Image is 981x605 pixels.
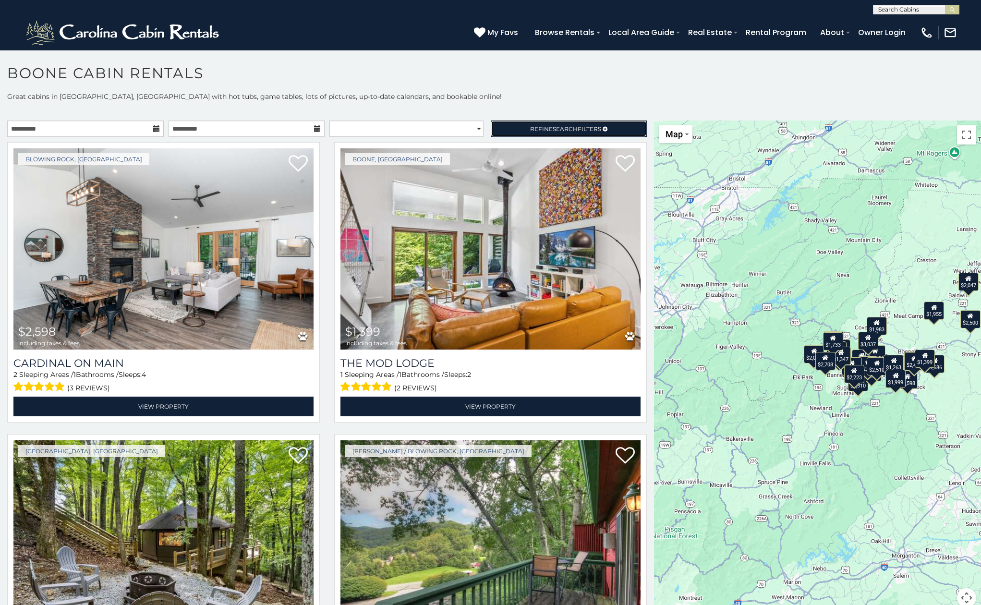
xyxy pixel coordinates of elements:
[741,24,811,41] a: Rental Program
[815,24,849,41] a: About
[340,370,641,394] div: Sleeping Areas / Bathrooms / Sleeps:
[13,370,17,379] span: 2
[960,310,980,328] div: $2,500
[345,445,532,457] a: [PERSON_NAME] / Blowing Rock, [GEOGRAPHIC_DATA]
[957,125,976,145] button: Toggle fullscreen view
[340,370,343,379] span: 1
[340,357,641,370] a: The Mod Lodge
[73,370,76,379] span: 1
[345,325,380,339] span: $1,399
[289,154,308,174] a: Add to favorites
[897,371,917,389] div: $2,598
[920,26,933,39] img: phone-regular-white.png
[924,302,944,320] div: $1,955
[604,24,679,41] a: Local Area Guide
[958,273,978,291] div: $2,047
[904,352,924,371] div: $2,411
[467,370,471,379] span: 2
[491,121,647,137] a: RefineSearchFilters
[474,26,521,39] a: My Favs
[831,347,851,365] div: $1,347
[858,356,878,375] div: $2,630
[858,332,878,350] div: $3,037
[823,331,843,350] div: $1,882
[18,340,80,346] span: including taxes & fees
[865,345,885,363] div: $2,183
[866,317,886,335] div: $1,983
[142,370,146,379] span: 4
[13,357,314,370] a: Cardinal On Main
[944,26,957,39] img: mail-regular-white.png
[340,148,641,350] a: The Mod Lodge $1,399 including taxes & fees
[13,397,314,416] a: View Property
[848,373,868,391] div: $2,310
[394,382,437,394] span: (2 reviews)
[18,445,165,457] a: [GEOGRAPHIC_DATA], [GEOGRAPHIC_DATA]
[666,129,683,139] span: Map
[13,148,314,350] a: Cardinal On Main $2,598 including taxes & fees
[340,148,641,350] img: The Mod Lodge
[67,382,110,394] span: (3 reviews)
[841,357,861,375] div: $2,382
[487,26,518,38] span: My Favs
[18,153,149,165] a: Blowing Rock, [GEOGRAPHIC_DATA]
[340,397,641,416] a: View Property
[13,370,314,394] div: Sleeping Areas / Bathrooms / Sleeps:
[804,345,824,363] div: $2,086
[884,355,904,373] div: $1,263
[13,148,314,350] img: Cardinal On Main
[530,125,601,133] span: Refine Filters
[530,24,599,41] a: Browse Rentals
[885,370,906,388] div: $1,999
[844,365,864,383] div: $2,223
[659,125,692,143] button: Change map style
[553,125,578,133] span: Search
[867,357,887,375] div: $2,510
[345,340,407,346] span: including taxes & fees
[826,341,846,360] div: $1,236
[24,18,223,47] img: White-1-2.png
[683,24,737,41] a: Real Estate
[18,325,56,339] span: $2,598
[853,24,910,41] a: Owner Login
[904,351,924,370] div: $2,085
[823,332,843,351] div: $1,733
[289,446,308,466] a: Add to favorites
[924,355,945,373] div: $1,686
[345,153,450,165] a: Boone, [GEOGRAPHIC_DATA]
[815,352,835,370] div: $2,708
[616,446,635,466] a: Add to favorites
[399,370,401,379] span: 1
[915,350,935,368] div: $1,399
